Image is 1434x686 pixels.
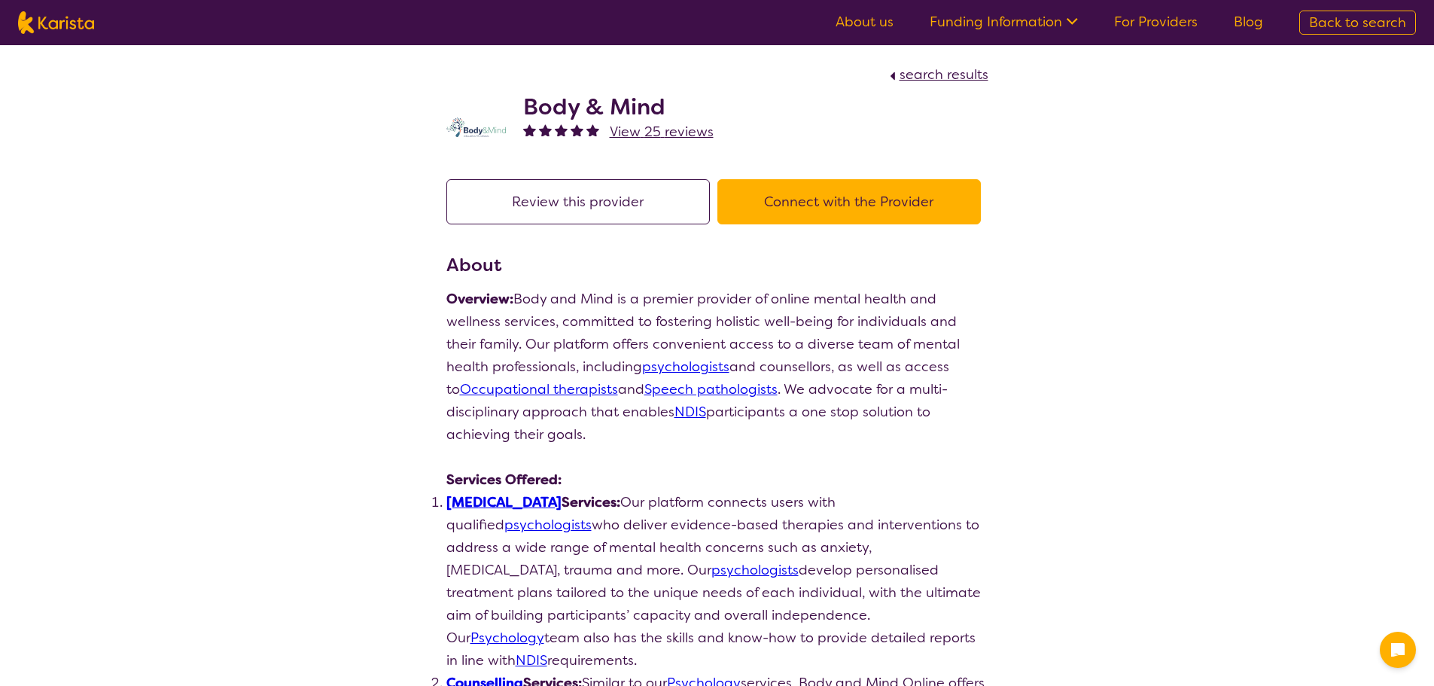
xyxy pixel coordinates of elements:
span: Back to search [1309,14,1406,32]
strong: Overview: [446,290,513,308]
a: About us [836,13,894,31]
a: Blog [1234,13,1263,31]
img: fullstar [586,123,599,136]
strong: Services: [446,493,620,511]
a: psychologists [642,358,729,376]
a: psychologists [711,561,799,579]
span: View 25 reviews [610,123,714,141]
img: Karista logo [18,11,94,34]
a: NDIS [516,651,547,669]
a: psychologists [504,516,592,534]
a: Back to search [1299,11,1416,35]
a: NDIS [674,403,706,421]
p: Body and Mind is a premier provider of online mental health and wellness services, committed to f... [446,288,988,446]
button: Connect with the Provider [717,179,981,224]
img: fullstar [571,123,583,136]
a: View 25 reviews [610,120,714,143]
img: fullstar [539,123,552,136]
a: Speech pathologists [644,380,778,398]
a: [MEDICAL_DATA] [446,493,562,511]
li: Our platform connects users with qualified who deliver evidence-based therapies and interventions... [446,491,988,672]
strong: Services Offered: [446,471,562,489]
a: Occupational therapists [460,380,618,398]
img: fullstar [523,123,536,136]
img: fullstar [555,123,568,136]
span: search results [900,66,988,84]
h2: Body & Mind [523,93,714,120]
a: Review this provider [446,193,717,211]
a: search results [886,66,988,84]
a: Connect with the Provider [717,193,988,211]
a: Funding Information [930,13,1078,31]
img: qmpolprhjdhzpcuekzqg.svg [446,117,507,137]
h3: About [446,252,988,279]
a: For Providers [1114,13,1198,31]
a: Psychology [470,629,544,647]
button: Review this provider [446,179,710,224]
